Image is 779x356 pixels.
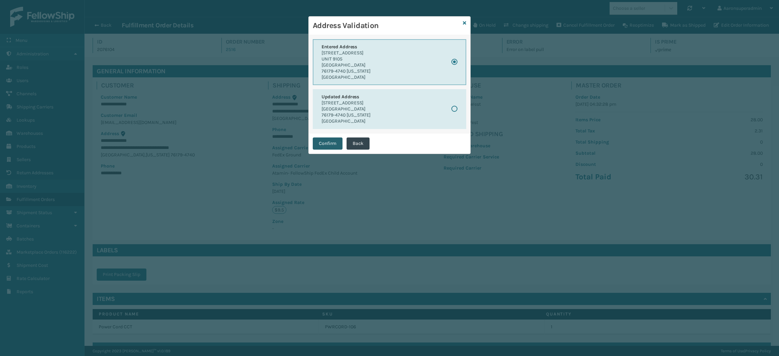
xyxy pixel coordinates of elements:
p: [GEOGRAPHIC_DATA] [322,118,371,124]
p: [STREET_ADDRESS] [322,50,371,56]
p: [GEOGRAPHIC_DATA] [322,106,371,112]
p: UNIT 9105 [322,56,371,62]
p: [STREET_ADDRESS] [322,100,371,106]
button: Confirm [313,137,343,150]
p: [GEOGRAPHIC_DATA] [322,74,371,80]
h6: Updated Address [322,94,371,100]
p: 76179-4740 [US_STATE] [322,68,371,74]
h6: Entered Address [322,44,371,50]
p: [GEOGRAPHIC_DATA] [322,62,371,68]
h3: Address Validation [313,21,460,31]
p: 76179-4740 [US_STATE] [322,112,371,118]
button: Back [347,137,370,150]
